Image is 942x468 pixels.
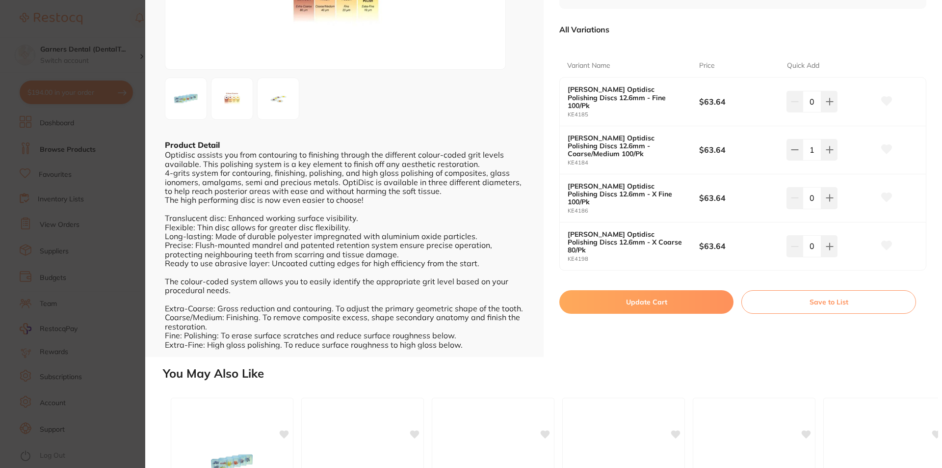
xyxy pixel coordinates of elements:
b: $63.64 [699,144,778,155]
img: LmpwZw [214,81,250,116]
small: KE4185 [568,111,699,118]
p: Quick Add [787,61,819,71]
h2: You May Also Like [163,367,938,381]
b: $63.64 [699,241,778,251]
b: [PERSON_NAME] Optidisc Polishing Discs 12.6mm - X Fine 100/Pk [568,182,686,206]
img: XzEucG5n [168,81,204,116]
b: $63.64 [699,193,778,203]
button: Update Cart [559,290,733,314]
img: M18yLnBuZw [261,81,296,116]
b: [PERSON_NAME] Optidisc Polishing Discs 12.6mm - Coarse/Medium 100/Pk [568,134,686,158]
div: Optidisc assists you from contouring to finishing through the different colour-coded grit levels ... [165,150,524,349]
b: [PERSON_NAME] Optidisc Polishing Discs 12.6mm - X Coarse 80/Pk [568,230,686,254]
small: KE4186 [568,208,699,214]
b: Product Detail [165,140,220,150]
p: Price [699,61,715,71]
small: KE4184 [568,160,699,166]
p: Variant Name [567,61,610,71]
small: KE4198 [568,256,699,262]
button: Save to List [741,290,916,314]
p: All Variations [559,25,609,34]
b: [PERSON_NAME] Optidisc Polishing Discs 12.6mm - Fine 100/Pk [568,85,686,109]
b: $63.64 [699,96,778,107]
